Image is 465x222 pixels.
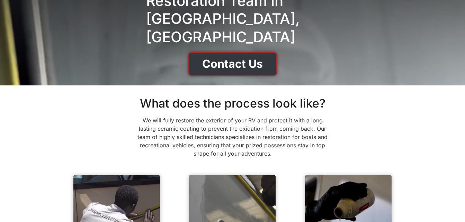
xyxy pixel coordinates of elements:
[137,116,328,158] p: We will fully restore the exterior of your RV and protect it with a long lasting ceramic coating ...
[188,52,277,76] a: Contact Us
[70,96,395,111] h2: What does the process look like?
